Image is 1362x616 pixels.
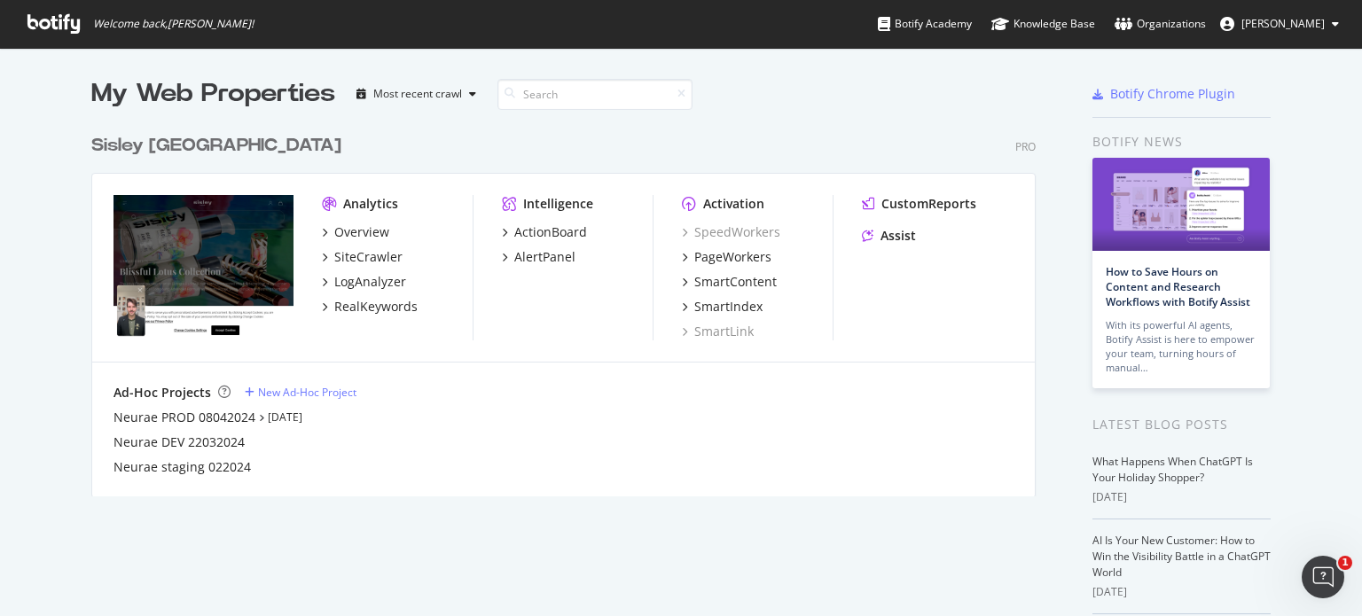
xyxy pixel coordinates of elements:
img: How to Save Hours on Content and Research Workflows with Botify Assist [1092,158,1270,251]
a: Botify Chrome Plugin [1092,85,1235,103]
div: RealKeywords [334,298,418,316]
div: SiteCrawler [334,248,403,266]
div: PageWorkers [694,248,771,266]
a: Neurae PROD 08042024 [113,409,255,426]
div: Assist [881,227,916,245]
a: Assist [862,227,916,245]
a: What Happens When ChatGPT Is Your Holiday Shopper? [1092,454,1253,485]
div: Botify Chrome Plugin [1110,85,1235,103]
div: Activation [703,195,764,213]
button: [PERSON_NAME] [1206,10,1353,38]
div: Analytics [343,195,398,213]
a: ActionBoard [502,223,587,241]
a: Neurae staging 022024 [113,458,251,476]
input: Search [497,79,693,110]
div: Pro [1015,139,1036,154]
div: Latest Blog Posts [1092,415,1271,434]
a: Overview [322,223,389,241]
a: [DATE] [268,409,302,425]
div: SmartIndex [694,298,763,316]
a: SpeedWorkers [682,223,780,241]
div: grid [91,112,1050,496]
a: New Ad-Hoc Project [245,385,356,400]
div: Ad-Hoc Projects [113,384,211,402]
div: CustomReports [881,195,976,213]
div: AlertPanel [514,248,575,266]
span: Lucie Jozwiak [1241,16,1325,31]
div: Most recent crawl [373,89,462,99]
div: Botify news [1092,132,1271,152]
a: SiteCrawler [322,248,403,266]
span: 1 [1338,556,1352,570]
a: PageWorkers [682,248,771,266]
div: [DATE] [1092,584,1271,600]
a: RealKeywords [322,298,418,316]
a: AI Is Your New Customer: How to Win the Visibility Battle in a ChatGPT World [1092,533,1271,580]
a: CustomReports [862,195,976,213]
div: New Ad-Hoc Project [258,385,356,400]
div: Knowledge Base [991,15,1095,33]
a: SmartContent [682,273,777,291]
a: LogAnalyzer [322,273,406,291]
div: Botify Academy [878,15,972,33]
img: www.sisley-paris.com [113,195,294,339]
iframe: Intercom live chat [1302,556,1344,598]
div: Organizations [1115,15,1206,33]
button: Most recent crawl [349,80,483,108]
div: With its powerful AI agents, Botify Assist is here to empower your team, turning hours of manual… [1106,318,1256,375]
a: Sisley [GEOGRAPHIC_DATA] [91,133,348,159]
div: Sisley [GEOGRAPHIC_DATA] [91,133,341,159]
a: SmartLink [682,323,754,340]
a: How to Save Hours on Content and Research Workflows with Botify Assist [1106,264,1250,309]
div: ActionBoard [514,223,587,241]
a: AlertPanel [502,248,575,266]
div: [DATE] [1092,489,1271,505]
a: SmartIndex [682,298,763,316]
div: LogAnalyzer [334,273,406,291]
div: Overview [334,223,389,241]
div: My Web Properties [91,76,335,112]
a: Neurae DEV 22032024 [113,433,245,451]
span: Welcome back, [PERSON_NAME] ! [93,17,254,31]
div: Intelligence [523,195,593,213]
div: SmartContent [694,273,777,291]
